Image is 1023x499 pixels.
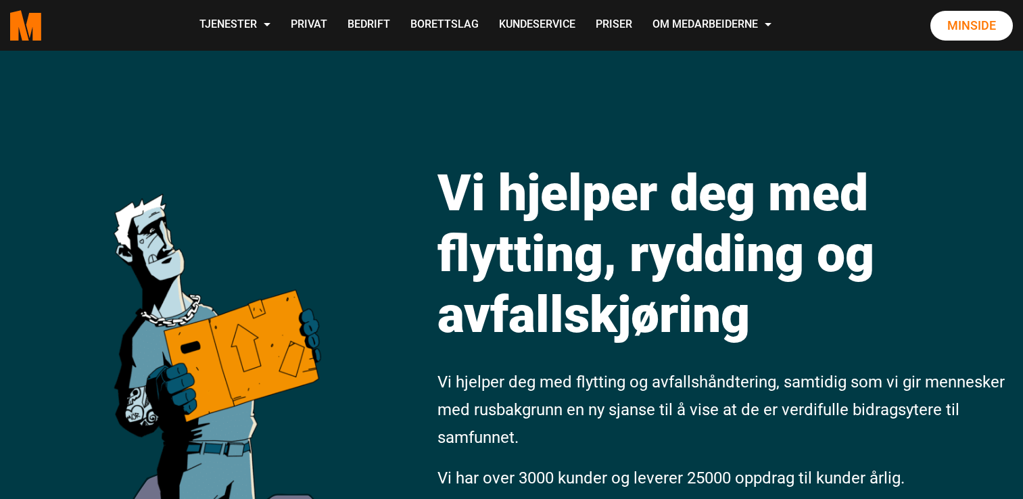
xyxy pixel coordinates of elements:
h1: Vi hjelper deg med flytting, rydding og avfallskjøring [437,162,1009,345]
a: Borettslag [400,1,489,49]
a: Kundeservice [489,1,586,49]
a: Priser [586,1,642,49]
a: Privat [281,1,337,49]
a: Bedrift [337,1,400,49]
a: Tjenester [189,1,281,49]
a: Om Medarbeiderne [642,1,782,49]
a: Minside [930,11,1013,41]
span: Vi hjelper deg med flytting og avfallshåndtering, samtidig som vi gir mennesker med rusbakgrunn e... [437,373,1005,447]
span: Vi har over 3000 kunder og leverer 25000 oppdrag til kunder årlig. [437,469,905,488]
